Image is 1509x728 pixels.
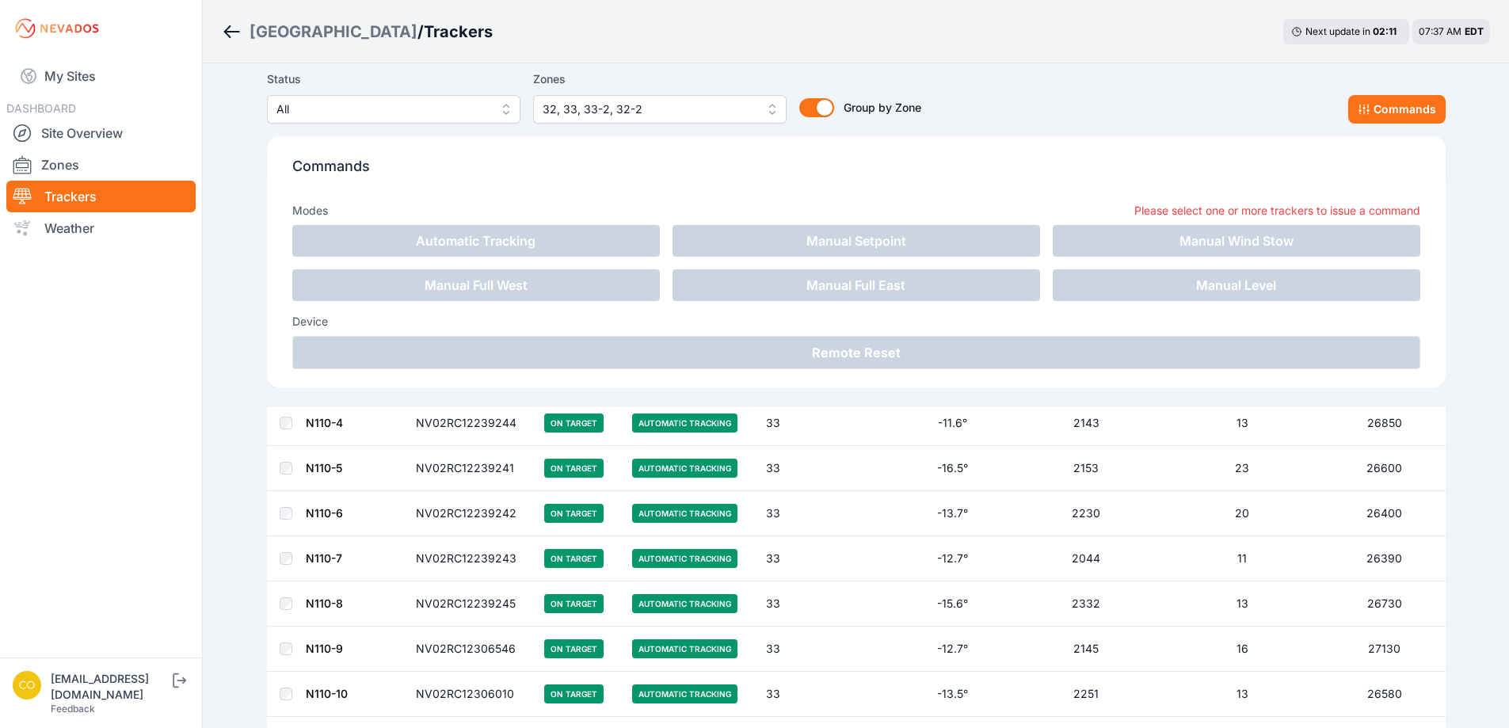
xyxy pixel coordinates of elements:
[1161,581,1323,627] td: 13
[1012,581,1161,627] td: 2332
[533,95,787,124] button: 32, 33, 33-2, 32-2
[544,414,604,433] span: On Target
[894,581,1011,627] td: -15.6°
[1012,491,1161,536] td: 2230
[632,684,737,703] span: Automatic Tracking
[632,459,737,478] span: Automatic Tracking
[1053,225,1420,257] button: Manual Wind Stow
[292,269,660,301] button: Manual Full West
[632,414,737,433] span: Automatic Tracking
[756,581,821,627] td: 33
[51,703,95,715] a: Feedback
[1324,536,1446,581] td: 26390
[306,597,343,610] a: N110-8
[894,627,1011,672] td: -12.7°
[1012,401,1161,446] td: 2143
[1161,672,1323,717] td: 13
[894,536,1011,581] td: -12.7°
[756,401,821,446] td: 33
[673,269,1040,301] button: Manual Full East
[1324,672,1446,717] td: 26580
[1012,672,1161,717] td: 2251
[6,212,196,244] a: Weather
[1161,536,1323,581] td: 11
[1324,401,1446,446] td: 26850
[292,155,1420,190] p: Commands
[1012,446,1161,491] td: 2153
[1373,25,1401,38] div: 02 : 11
[267,70,520,89] label: Status
[13,16,101,41] img: Nevados
[632,504,737,523] span: Automatic Tracking
[1161,627,1323,672] td: 16
[544,504,604,523] span: On Target
[1348,95,1446,124] button: Commands
[406,491,535,536] td: NV02RC12239242
[1324,581,1446,627] td: 26730
[894,401,1011,446] td: -11.6°
[673,225,1040,257] button: Manual Setpoint
[1324,491,1446,536] td: 26400
[544,549,604,568] span: On Target
[632,549,737,568] span: Automatic Tracking
[544,459,604,478] span: On Target
[1465,25,1484,37] span: EDT
[1305,25,1370,37] span: Next update in
[222,11,493,52] nav: Breadcrumb
[6,101,76,115] span: DASHBOARD
[292,314,1420,330] h3: Device
[306,642,343,655] a: N110-9
[756,446,821,491] td: 33
[1012,627,1161,672] td: 2145
[544,639,604,658] span: On Target
[756,627,821,672] td: 33
[844,101,921,114] span: Group by Zone
[894,672,1011,717] td: -13.5°
[1012,536,1161,581] td: 2044
[1419,25,1461,37] span: 07:37 AM
[267,95,520,124] button: All
[406,446,535,491] td: NV02RC12239241
[417,21,424,43] span: /
[406,581,535,627] td: NV02RC12239245
[6,181,196,212] a: Trackers
[1324,627,1446,672] td: 27130
[632,639,737,658] span: Automatic Tracking
[756,672,821,717] td: 33
[1134,203,1420,219] p: Please select one or more trackers to issue a command
[306,461,342,475] a: N110-5
[51,671,170,703] div: [EMAIL_ADDRESS][DOMAIN_NAME]
[292,336,1420,369] button: Remote Reset
[306,687,348,700] a: N110-10
[1161,491,1323,536] td: 20
[276,100,489,119] span: All
[1324,446,1446,491] td: 26600
[543,100,755,119] span: 32, 33, 33-2, 32-2
[544,684,604,703] span: On Target
[1053,269,1420,301] button: Manual Level
[406,401,535,446] td: NV02RC12239244
[292,203,328,219] h3: Modes
[894,446,1011,491] td: -16.5°
[632,594,737,613] span: Automatic Tracking
[6,117,196,149] a: Site Overview
[306,551,342,565] a: N110-7
[306,506,343,520] a: N110-6
[406,536,535,581] td: NV02RC12239243
[533,70,787,89] label: Zones
[1161,401,1323,446] td: 13
[756,536,821,581] td: 33
[406,672,535,717] td: NV02RC12306010
[406,627,535,672] td: NV02RC12306546
[13,671,41,699] img: controlroomoperator@invenergy.com
[6,149,196,181] a: Zones
[894,491,1011,536] td: -13.7°
[306,416,343,429] a: N110-4
[756,491,821,536] td: 33
[1161,446,1323,491] td: 23
[544,594,604,613] span: On Target
[250,21,417,43] a: [GEOGRAPHIC_DATA]
[292,225,660,257] button: Automatic Tracking
[424,21,493,43] h3: Trackers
